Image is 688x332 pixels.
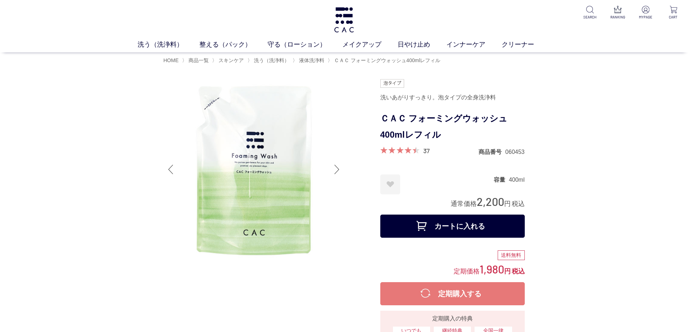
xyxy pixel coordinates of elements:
a: HOME [164,57,179,63]
span: 円 [504,268,511,275]
span: スキンケア [218,57,244,63]
a: CART [665,6,682,20]
span: 2,200 [477,195,504,208]
li: 〉 [182,57,211,64]
span: ＣＡＣ フォーミングウォッシュ400mlレフィル [334,57,440,63]
a: インナーケア [446,40,502,49]
span: 税込 [512,200,525,207]
div: 送料無料 [498,250,525,260]
li: 〉 [212,57,246,64]
span: 円 [504,200,511,207]
a: 守る（ローション） [268,40,342,49]
a: 整える（パック） [199,40,268,49]
p: RANKING [609,14,627,20]
a: 洗う（洗浄料） [138,40,199,49]
button: カートに入れる [380,215,525,238]
p: SEARCH [581,14,599,20]
h1: ＣＡＣ フォーミングウォッシュ400mlレフィル [380,111,525,143]
span: 税込 [512,268,525,275]
img: 泡タイプ [380,79,404,88]
dd: 400ml [509,176,525,184]
div: 定期購入の特典 [383,314,522,323]
a: お気に入りに登録する [380,174,400,194]
a: RANKING [609,6,627,20]
dd: 060453 [505,148,524,156]
img: ＣＡＣ フォーミングウォッシュ400mlレフィル [164,79,344,260]
span: 液体洗浄料 [299,57,324,63]
a: ＣＡＣ フォーミングウォッシュ400mlレフィル [333,57,440,63]
dt: 商品番号 [479,148,505,156]
button: 定期購入する [380,282,525,305]
span: 洗う（洗浄料） [254,57,289,63]
a: 洗う（洗浄料） [252,57,289,63]
dt: 容量 [494,176,509,184]
li: 〉 [247,57,291,64]
a: スキンケア [217,57,244,63]
span: 定期価格 [454,267,480,275]
a: 日やけ止め [398,40,446,49]
span: 商品一覧 [189,57,209,63]
div: 洗いあがりすっきり。泡タイプの全身洗浄料 [380,91,525,104]
span: 1,980 [480,262,504,276]
a: SEARCH [581,6,599,20]
a: クリーナー [502,40,550,49]
a: 37 [423,147,430,155]
p: CART [665,14,682,20]
img: logo [333,7,355,33]
li: 〉 [293,57,326,64]
li: 〉 [328,57,442,64]
a: 液体洗浄料 [298,57,324,63]
a: MYPAGE [637,6,654,20]
a: メイクアップ [342,40,398,49]
p: MYPAGE [637,14,654,20]
a: 商品一覧 [187,57,209,63]
span: 通常価格 [451,200,477,207]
